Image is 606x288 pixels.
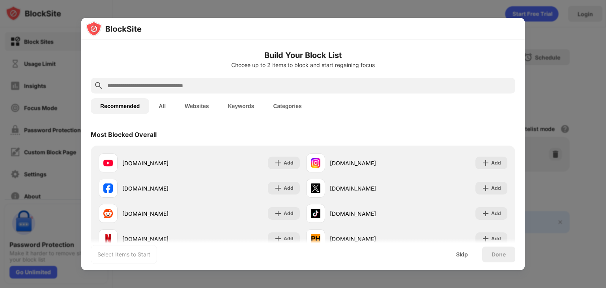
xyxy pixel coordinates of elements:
div: Add [284,159,294,167]
div: [DOMAIN_NAME] [330,159,407,167]
div: [DOMAIN_NAME] [122,159,199,167]
div: Done [492,251,506,258]
img: favicons [103,209,113,218]
div: Add [491,184,501,192]
div: [DOMAIN_NAME] [330,184,407,193]
div: [DOMAIN_NAME] [330,235,407,243]
div: [DOMAIN_NAME] [122,235,199,243]
button: Recommended [91,98,149,114]
div: Add [284,184,294,192]
div: Select Items to Start [97,251,150,258]
img: favicons [103,183,113,193]
button: Categories [264,98,311,114]
img: favicons [311,209,320,218]
div: Add [491,209,501,217]
div: [DOMAIN_NAME] [330,209,407,218]
img: favicons [311,183,320,193]
div: Add [284,235,294,243]
h6: Build Your Block List [91,49,515,61]
button: All [149,98,175,114]
div: Add [284,209,294,217]
div: Add [491,235,501,243]
img: logo-blocksite.svg [86,21,142,37]
div: [DOMAIN_NAME] [122,209,199,218]
div: Most Blocked Overall [91,131,157,138]
img: favicons [103,234,113,243]
button: Websites [175,98,218,114]
img: favicons [311,158,320,168]
div: Add [491,159,501,167]
div: Skip [456,251,468,258]
img: favicons [311,234,320,243]
button: Keywords [218,98,264,114]
div: Choose up to 2 items to block and start regaining focus [91,62,515,68]
img: favicons [103,158,113,168]
div: [DOMAIN_NAME] [122,184,199,193]
img: search.svg [94,81,103,90]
